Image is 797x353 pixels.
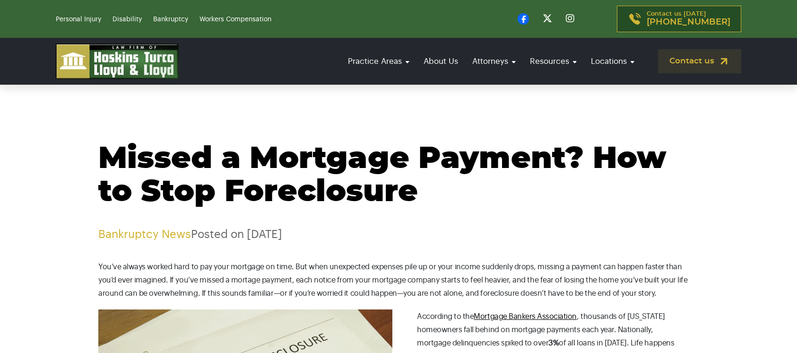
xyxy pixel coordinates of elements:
h1: Missed a Mortgage Payment? How to Stop Foreclosure [98,142,699,209]
a: Resources [525,48,581,75]
a: Locations [586,48,639,75]
span: [PHONE_NUMBER] [647,18,730,27]
a: About Us [419,48,463,75]
a: Contact us [DATE][PHONE_NUMBER] [617,6,741,32]
a: Mortgage Bankers Association [474,313,577,320]
a: Contact us [658,49,741,73]
p: Contact us [DATE] [647,11,730,27]
img: logo [56,44,179,79]
p: Posted on [DATE] [98,228,699,241]
a: Personal Injury [56,16,101,23]
a: Bankruptcy [153,16,188,23]
a: Attorneys [468,48,520,75]
a: Workers Compensation [199,16,271,23]
strong: 3% [548,339,559,347]
a: Practice Areas [343,48,414,75]
a: Bankruptcy News [98,229,191,240]
p: You’ve always worked hard to pay your mortgage on time. But when unexpected expenses pile up or y... [98,260,699,300]
a: Disability [113,16,142,23]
